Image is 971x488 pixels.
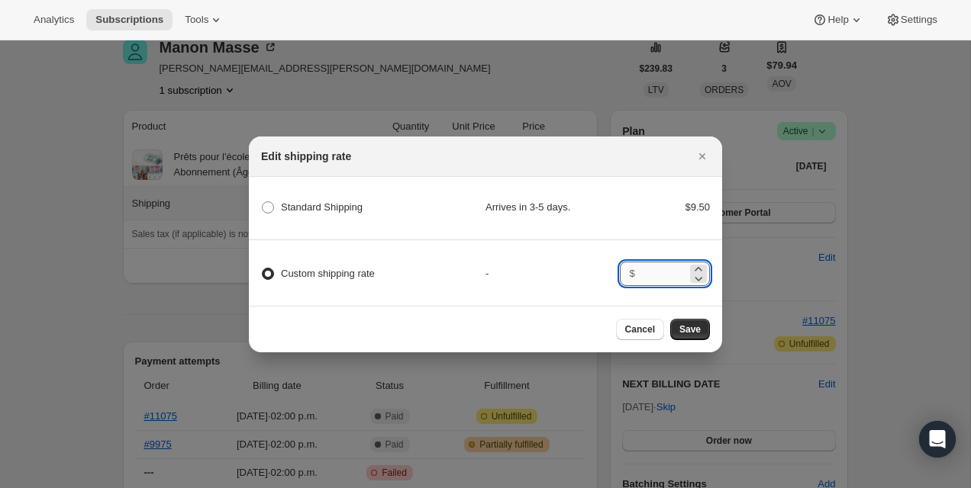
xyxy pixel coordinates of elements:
span: Tools [185,14,208,26]
span: Custom shipping rate [281,268,375,279]
div: Arrives in 3-5 days. [485,200,620,215]
div: - [485,266,620,281]
button: Settings [876,9,947,30]
span: Settings [901,14,937,26]
span: Analytics [34,14,74,26]
h2: Edit shipping rate [261,149,351,164]
span: Standard Shipping [281,201,363,213]
span: Save [679,323,701,335]
button: Analytics [24,9,83,30]
span: Subscriptions [95,14,163,26]
button: Save [670,319,710,340]
button: Help [803,9,873,30]
button: Cancel [616,319,664,340]
span: Help [827,14,848,26]
button: Tools [176,9,233,30]
div: $9.50 [620,200,710,215]
div: Open Intercom Messenger [919,421,956,457]
button: Subscriptions [86,9,173,30]
button: Close [692,146,713,167]
span: Cancel [625,323,655,335]
span: $ [629,268,634,279]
